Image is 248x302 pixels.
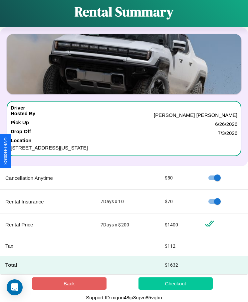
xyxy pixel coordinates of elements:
[11,105,25,111] h4: Driver
[5,241,90,250] p: Tax
[159,190,199,213] td: $ 70
[154,111,237,120] p: [PERSON_NAME] [PERSON_NAME]
[11,143,237,152] p: [STREET_ADDRESS][US_STATE]
[159,236,199,256] td: $ 112
[11,129,31,138] h4: Drop Off
[5,197,90,206] p: Rental Insurance
[218,129,237,138] p: 7 / 3 / 2026
[75,3,173,21] h1: Rental Summary
[138,277,213,290] button: Checkout
[5,220,90,229] p: Rental Price
[11,111,35,120] h4: Hosted By
[5,261,90,268] h4: Total
[7,279,23,295] div: Open Intercom Messenger
[159,213,199,236] td: $ 1400
[32,277,107,290] button: Back
[11,120,29,129] h4: Pick Up
[11,138,237,143] h4: Location
[215,120,237,129] p: 6 / 26 / 2026
[5,173,90,182] p: Cancellation Anytime
[159,166,199,190] td: $ 50
[159,256,199,274] td: $ 1632
[86,293,162,302] p: Support ID: mgon48ip3rqvn85vqbn
[95,213,159,236] td: 7 Days x $ 200
[3,138,8,164] div: Give Feedback
[95,190,159,213] td: 7 Days x 10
